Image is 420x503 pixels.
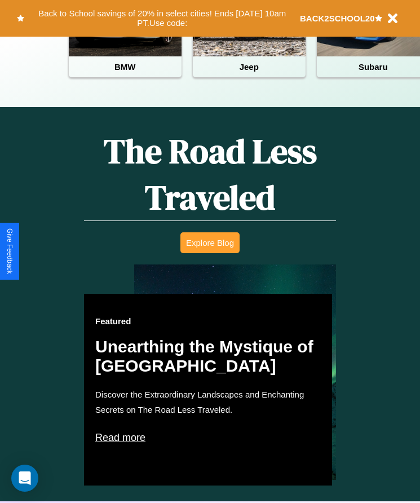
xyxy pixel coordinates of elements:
button: Back to School savings of 20% in select cities! Ends [DATE] 10am PT.Use code: [24,6,300,31]
div: Give Feedback [6,228,14,274]
div: Open Intercom Messenger [11,465,38,492]
p: Discover the Extraordinary Landscapes and Enchanting Secrets on The Road Less Traveled. [95,387,321,417]
b: BACK2SCHOOL20 [300,14,375,23]
p: Read more [95,429,321,447]
h4: BMW [69,56,182,77]
h2: Unearthing the Mystique of [GEOGRAPHIC_DATA] [95,337,321,376]
button: Explore Blog [180,232,240,253]
h1: The Road Less Traveled [84,128,336,221]
h3: Featured [95,316,321,326]
h4: Jeep [193,56,306,77]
